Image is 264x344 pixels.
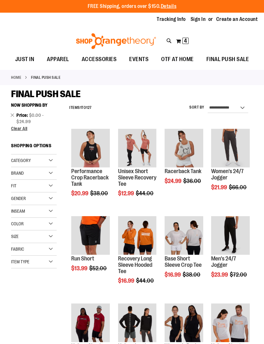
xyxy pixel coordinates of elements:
span: FINAL PUSH SALE [11,89,81,99]
label: Sort By [189,105,204,110]
span: $24.99 [165,178,182,184]
a: Main Image of Recovery Long Sleeve Hooded Tee [118,216,156,255]
a: Clear All [11,126,57,131]
a: Product image for Performance Crop Racerback Tank [71,129,110,168]
a: Base Short Sleeve Crop Tee [165,255,202,268]
img: Product image for Racerback Tank [165,129,203,167]
a: Main Image of Base Short Sleeve Crop Tee [165,216,203,255]
strong: Shopping Options [11,140,57,154]
span: $21.99 [211,184,228,191]
a: Home [11,75,21,80]
a: Product image for Unisex Long Sleeve Base Tee [118,303,156,343]
a: Racerback Tank [165,168,201,174]
a: Recovery Long Sleeve Hooded Tee [118,255,152,274]
button: Now Shopping by [11,100,51,110]
div: product [68,126,113,213]
img: Main Image of Recovery Long Sleeve Hooded Tee [118,216,156,254]
span: JUST IN [15,52,35,66]
h2: Items to [69,103,92,113]
span: $16.99 [165,272,182,278]
img: Product image for Unisex Short Sleeve Recovery Tee [118,129,156,167]
span: $16.99 [118,278,135,284]
a: Product image for 24/7 Jogger [211,129,249,168]
a: Product image for 24/7 Jogger [211,216,249,255]
a: Product image for Push High Neck Muscle Tank [165,303,203,343]
div: product [161,126,206,200]
div: product [115,126,160,213]
span: $13.99 [71,265,88,272]
span: Price [16,113,29,118]
a: Product image for Unisex Short Sleeve Recovery Tee [118,129,156,168]
div: product [115,213,160,300]
strong: FINAL PUSH SALE [31,75,61,80]
span: 127 [86,105,92,110]
img: Product image for 24/7 Jogger [211,129,249,167]
span: $38.00 [90,190,109,197]
a: Create an Account [216,16,258,23]
a: Details [161,3,177,9]
span: ACCESSORIES [82,52,117,66]
span: 4 [184,38,187,44]
a: Performance Crop Racerback Tank [71,168,109,187]
a: Run Short [71,255,94,262]
img: Product image for Unisex Short Sleeve Recovery Tee [211,303,249,342]
span: Size [11,234,19,239]
img: Main Image of Base Short Sleeve Crop Tee [165,216,203,254]
a: Product image for Run Short [71,216,110,255]
span: $38.00 [183,272,201,278]
a: Sign In [191,16,206,23]
a: OTF AT HOME [155,52,200,67]
span: 1 [80,105,82,110]
img: Shop Orangetheory [75,33,157,49]
span: Item Type [11,259,29,264]
span: FINAL PUSH SALE [206,52,249,66]
a: Unisex Short Sleeve Recovery Tee [118,168,156,187]
span: $20.99 [71,190,89,197]
span: $52.00 [89,265,108,272]
div: product [208,213,253,294]
span: Category [11,158,31,163]
a: Women's 24/7 Jogger [211,168,244,181]
span: Gender [11,196,26,201]
span: EVENTS [129,52,148,66]
a: Product image for Unisex Short Sleeve Recovery Tee [211,303,249,343]
a: Tracking Info [157,16,186,23]
a: Product image for Racerback Tank [165,129,203,168]
span: $44.00 [136,278,155,284]
span: Fabric [11,247,24,252]
img: Product image for Performance Crop Racerback Tank [71,129,110,167]
a: APPAREL [41,52,75,67]
span: Brand [11,171,24,176]
img: Product image for Unisex Long Sleeve Base Tee [118,303,156,342]
span: $44.00 [136,190,154,197]
p: FREE Shipping, orders over $150. [88,3,177,10]
span: $12.99 [118,190,135,197]
div: product [161,213,206,294]
a: Men's 24/7 Jogger [211,255,236,268]
a: FINAL PUSH SALE [200,52,255,66]
img: Product image for Push High Neck Muscle Tank [165,303,203,342]
span: Clear All [11,126,28,131]
img: Product image for Run Short [71,216,110,254]
span: APPAREL [47,52,69,66]
span: Color [11,221,24,226]
span: $66.00 [229,184,248,191]
span: $72.00 [230,272,248,278]
a: ACCESSORIES [75,52,123,67]
span: $0.00 - $24.99 [16,113,44,124]
a: JUST IN [9,52,41,67]
a: EVENTS [123,52,155,67]
span: OTF AT HOME [161,52,194,66]
span: Inseam [11,209,25,214]
span: Fit [11,183,16,188]
img: Product image for Unisex SS Recovery Tee [71,303,110,342]
div: product [208,126,253,206]
img: Product image for 24/7 Jogger [211,216,249,254]
span: $36.00 [183,178,202,184]
a: Product image for Unisex SS Recovery Tee [71,303,110,343]
div: product [68,213,113,287]
span: $23.99 [211,272,229,278]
